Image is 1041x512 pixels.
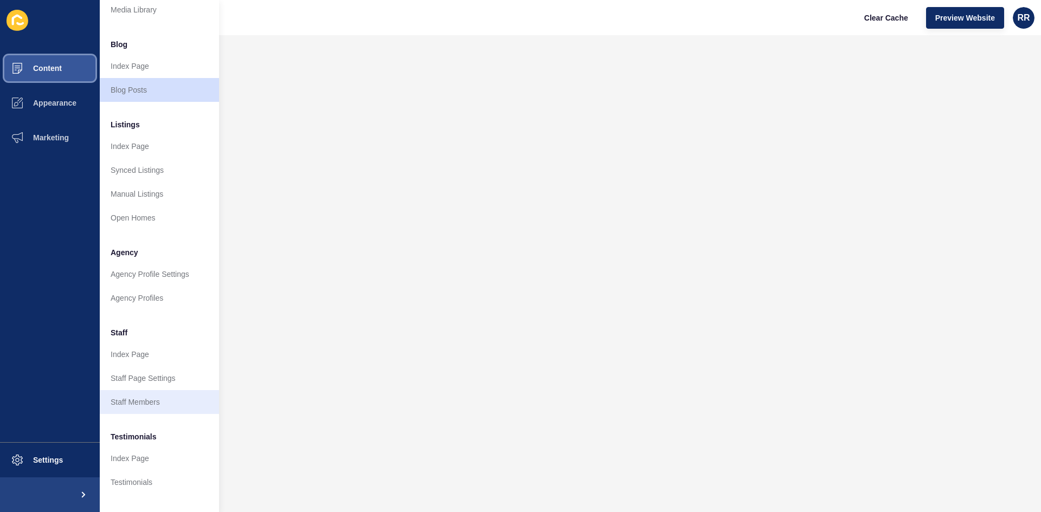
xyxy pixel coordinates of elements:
span: RR [1017,12,1030,23]
a: Open Homes [100,206,219,230]
span: Agency [111,247,138,258]
span: Clear Cache [864,12,908,23]
a: Agency Profiles [100,286,219,310]
span: Staff [111,327,127,338]
a: Synced Listings [100,158,219,182]
span: Listings [111,119,140,130]
a: Staff Members [100,390,219,414]
span: Blog [111,39,127,50]
a: Agency Profile Settings [100,262,219,286]
a: Index Page [100,134,219,158]
button: Clear Cache [855,7,917,29]
a: Testimonials [100,470,219,494]
a: Blog Posts [100,78,219,102]
button: Preview Website [926,7,1004,29]
a: Staff Page Settings [100,366,219,390]
a: Index Page [100,54,219,78]
span: Testimonials [111,431,157,442]
a: Index Page [100,446,219,470]
a: Manual Listings [100,182,219,206]
span: Preview Website [935,12,995,23]
a: Index Page [100,342,219,366]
